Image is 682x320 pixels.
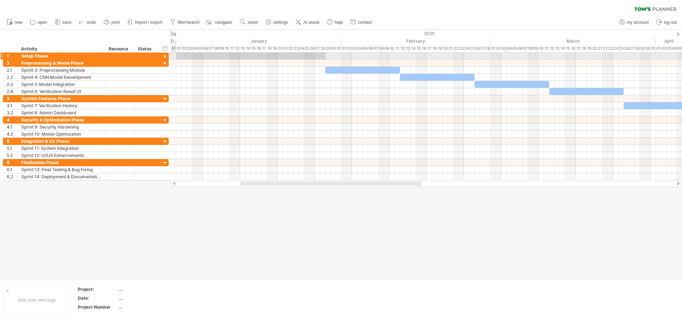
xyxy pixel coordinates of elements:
[15,20,22,25] span: new
[87,20,96,25] span: undo
[672,45,677,52] div: Friday, 4 April 2025
[7,124,17,130] div: 4.1
[63,20,71,25] span: save
[274,20,288,25] span: settings
[400,45,405,52] div: Wednesday, 12 February 2025
[549,45,554,52] div: Wednesday, 12 March 2025
[288,45,293,52] div: Wednesday, 22 January 2025
[7,159,17,166] div: 6
[53,18,74,27] a: save
[21,166,102,173] div: Sprint 13: Final Testing & Bug Fixing
[491,37,656,45] div: March 2025
[21,88,102,95] div: Sprint 6: Verification Result UI
[7,81,17,88] div: 2.3
[7,131,17,137] div: 4.2
[581,45,586,52] div: Tuesday, 18 March 2025
[597,45,602,52] div: Friday, 21 March 2025
[78,295,117,301] div: Date:
[21,131,102,137] div: Sprint 10: Model Optimization
[109,45,130,53] div: Resource
[341,37,491,45] div: February 2025
[554,45,560,52] div: Thursday, 13 March 2025
[443,45,448,52] div: Thursday, 20 February 2025
[261,45,267,52] div: Friday, 17 January 2025
[618,45,624,52] div: Tuesday, 25 March 2025
[182,45,187,52] div: Thursday, 2 January 2025
[7,53,17,59] div: 1
[384,45,389,52] div: Sunday, 9 February 2025
[248,20,258,25] span: zoom
[135,20,162,25] span: import / export
[645,45,650,52] div: Sunday, 30 March 2025
[118,295,178,301] div: ....
[629,45,634,52] div: Thursday, 27 March 2025
[358,20,372,25] span: contact
[602,45,608,52] div: Saturday, 22 March 2025
[7,138,17,145] div: 5
[78,304,117,310] div: Project Number
[293,45,299,52] div: Thursday, 23 January 2025
[661,45,666,52] div: Wednesday, 2 April 2025
[7,60,17,66] div: 2
[267,45,272,52] div: Saturday, 18 January 2025
[176,45,182,52] div: Wednesday, 1 January 2025
[21,53,102,59] div: Setup Phase
[213,45,219,52] div: Wednesday, 8 January 2025
[331,45,336,52] div: Thursday, 30 January 2025
[192,45,197,52] div: Saturday, 4 January 2025
[592,45,597,52] div: Thursday, 20 March 2025
[203,45,208,52] div: Monday, 6 January 2025
[416,45,421,52] div: Saturday, 15 February 2025
[215,20,232,25] span: navigator
[264,18,290,27] a: settings
[654,18,679,27] a: log out
[277,45,283,52] div: Monday, 20 January 2025
[21,102,102,109] div: Sprint 7: Verification History
[613,45,618,52] div: Monday, 24 March 2025
[251,45,256,52] div: Wednesday, 15 January 2025
[352,45,357,52] div: Monday, 3 February 2025
[21,81,102,88] div: Sprint 5: Model Integration
[118,286,178,292] div: ....
[283,45,288,52] div: Tuesday, 21 January 2025
[523,45,528,52] div: Friday, 7 March 2025
[309,45,315,52] div: Sunday, 26 January 2025
[7,74,17,81] div: 2.2
[77,18,98,27] a: undo
[7,166,17,173] div: 6.1
[560,45,565,52] div: Friday, 14 March 2025
[464,45,469,52] div: Monday, 24 February 2025
[7,173,17,180] div: 6.2
[491,45,496,52] div: Saturday, 1 March 2025
[496,45,501,52] div: Sunday, 2 March 2025
[5,18,25,27] a: new
[656,45,661,52] div: Tuesday, 1 April 2025
[78,286,117,292] div: Project:
[187,45,192,52] div: Friday, 3 January 2025
[437,45,443,52] div: Wednesday, 19 February 2025
[480,45,485,52] div: Thursday, 27 February 2025
[538,45,544,52] div: Monday, 10 March 2025
[7,67,17,74] div: 2.1
[7,88,17,95] div: 2.4
[373,45,379,52] div: Friday, 7 February 2025
[565,45,570,52] div: Saturday, 15 March 2025
[627,20,649,25] span: my account
[28,18,49,27] a: open
[299,45,304,52] div: Friday, 24 January 2025
[617,18,651,27] a: my account
[21,95,102,102] div: System Features Phase
[586,45,592,52] div: Wednesday, 19 March 2025
[21,173,102,180] div: Sprint 14: Deployment & Documentation
[421,45,427,52] div: Sunday, 16 February 2025
[102,18,122,27] a: print
[336,45,341,52] div: Friday, 31 January 2025
[272,45,277,52] div: Sunday, 19 January 2025
[485,45,491,52] div: Friday, 28 February 2025
[178,20,200,25] span: filter/search
[303,20,319,25] span: AI assist
[304,45,309,52] div: Saturday, 25 January 2025
[21,159,102,166] div: Finalization Phase
[544,45,549,52] div: Tuesday, 11 March 2025
[453,45,459,52] div: Saturday, 22 February 2025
